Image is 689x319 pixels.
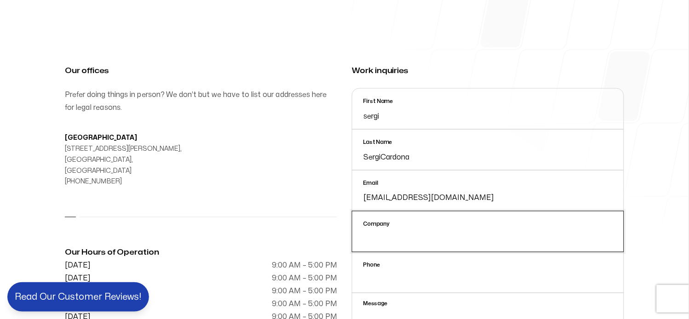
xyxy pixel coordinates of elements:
[352,64,624,77] h2: Work inquiries
[65,64,337,77] h2: Our offices
[272,272,337,285] div: 9:00 AM – 5:00 PM
[65,259,91,272] div: [DATE]
[65,135,137,141] strong: [GEOGRAPHIC_DATA]
[7,282,149,312] button: Read Our Customer Reviews!
[272,259,337,272] div: 9:00 AM – 5:00 PM
[65,132,194,188] address: [STREET_ADDRESS][PERSON_NAME], [GEOGRAPHIC_DATA], [GEOGRAPHIC_DATA]
[65,88,337,114] p: Prefer doing things in person? We don’t but we have to list our addresses here for legal reasons.
[65,272,91,285] div: [DATE]
[65,179,122,185] a: [PHONE_NUMBER]
[272,285,337,298] div: 9:00 AM – 5:00 PM
[272,298,337,311] div: 9:00 AM – 5:00 PM
[65,246,337,259] h2: Our Hours of Operation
